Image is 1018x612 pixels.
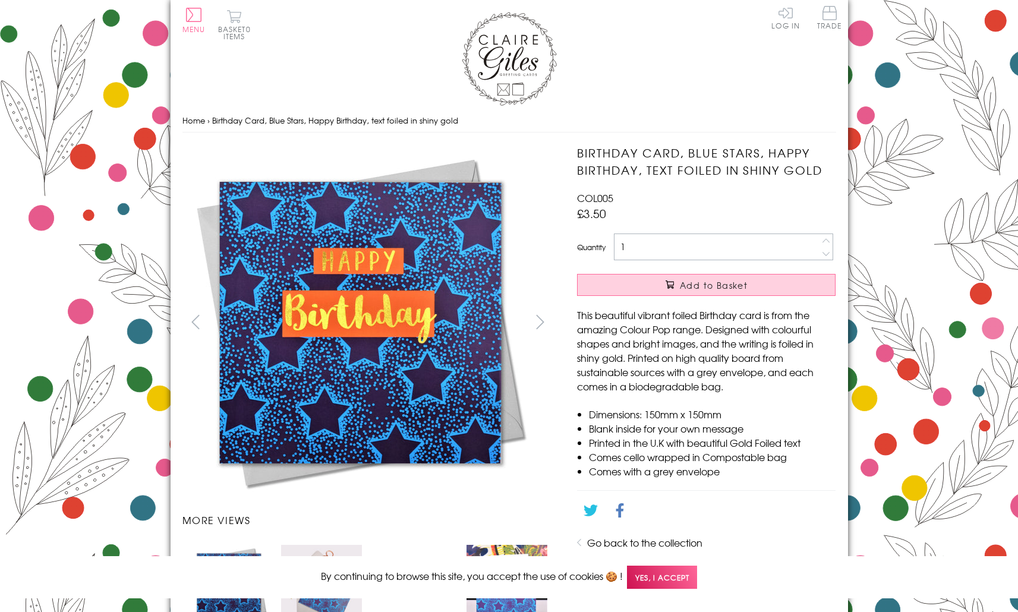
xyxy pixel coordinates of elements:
img: Birthday Card, Blue Stars, Happy Birthday, text foiled in shiny gold [553,144,910,501]
img: Birthday Card, Blue Stars, Happy Birthday, text foiled in shiny gold [414,553,415,554]
img: Birthday Card, Blue Stars, Happy Birthday, text foiled in shiny gold [182,144,538,501]
button: Add to Basket [577,274,836,296]
a: Trade [817,6,842,31]
button: Basket0 items [218,10,251,40]
span: £3.50 [577,205,606,222]
span: Menu [182,24,206,34]
span: › [207,115,210,126]
p: This beautiful vibrant foiled Birthday card is from the amazing Colour Pop range. Designed with c... [577,308,836,393]
span: Birthday Card, Blue Stars, Happy Birthday, text foiled in shiny gold [212,115,458,126]
nav: breadcrumbs [182,109,836,133]
a: Home [182,115,205,126]
label: Quantity [577,242,606,253]
span: Yes, I accept [627,566,697,589]
button: next [527,308,553,335]
button: Menu [182,8,206,33]
span: 0 items [223,24,251,42]
span: COL005 [577,191,613,205]
a: Go back to the collection [587,535,702,550]
h3: More views [182,513,554,527]
img: Claire Giles Greetings Cards [462,12,557,106]
span: Trade [817,6,842,29]
li: Printed in the U.K with beautiful Gold Foiled text [589,436,836,450]
li: Dimensions: 150mm x 150mm [589,407,836,421]
li: Comes with a grey envelope [589,464,836,478]
h1: Birthday Card, Blue Stars, Happy Birthday, text foiled in shiny gold [577,144,836,179]
li: Comes cello wrapped in Compostable bag [589,450,836,464]
button: prev [182,308,209,335]
a: Log In [771,6,800,29]
span: Add to Basket [680,279,748,291]
li: Blank inside for your own message [589,421,836,436]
